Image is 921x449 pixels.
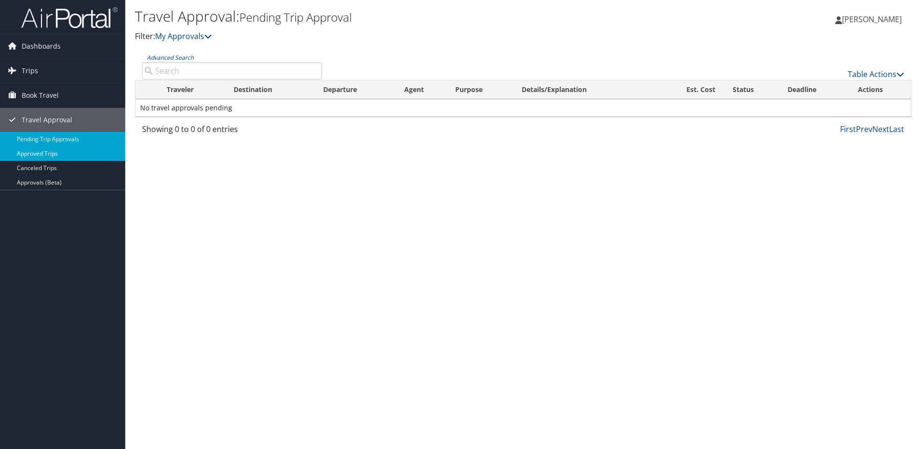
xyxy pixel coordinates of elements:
th: Traveler: activate to sort column ascending [158,80,225,99]
a: [PERSON_NAME] [835,5,911,34]
img: airportal-logo.png [21,6,118,29]
th: Deadline: activate to sort column descending [779,80,850,99]
th: Agent [395,80,447,99]
small: Pending Trip Approval [239,9,352,25]
span: Dashboards [22,34,61,58]
span: [PERSON_NAME] [842,14,902,25]
th: Details/Explanation [513,80,656,99]
a: Table Actions [848,69,904,79]
th: Est. Cost: activate to sort column ascending [656,80,724,99]
th: Destination: activate to sort column ascending [225,80,315,99]
a: My Approvals [155,31,212,41]
div: Showing 0 to 0 of 0 entries [142,123,322,140]
h1: Travel Approval: [135,6,653,26]
a: Next [872,124,889,134]
th: Purpose [447,80,513,99]
a: Last [889,124,904,134]
a: Advanced Search [147,53,194,62]
td: No travel approvals pending [135,99,911,117]
span: Travel Approval [22,108,72,132]
span: Trips [22,59,38,83]
th: Actions [849,80,911,99]
th: Departure: activate to sort column ascending [315,80,395,99]
span: Book Travel [22,83,59,107]
th: Status: activate to sort column ascending [724,80,778,99]
a: Prev [856,124,872,134]
a: First [840,124,856,134]
input: Advanced Search [142,62,322,79]
p: Filter: [135,30,653,43]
